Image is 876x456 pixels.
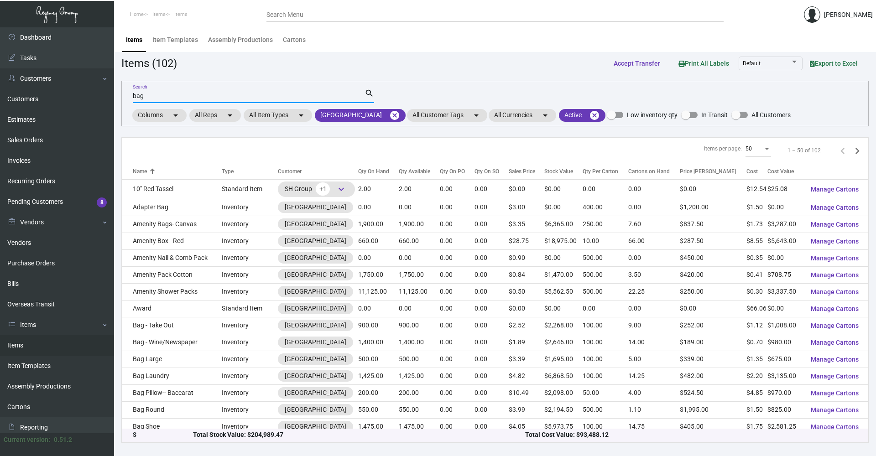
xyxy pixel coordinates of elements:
[440,351,474,368] td: 0.00
[189,109,241,122] mat-chip: All Reps
[358,317,399,334] td: 900.00
[544,283,583,300] td: $5,562.50
[628,199,680,216] td: 0.00
[628,317,680,334] td: 9.00
[628,401,680,418] td: 1.10
[440,179,474,199] td: 0.00
[680,283,746,300] td: $250.00
[122,283,222,300] td: Amenity Shower Packs
[358,283,399,300] td: 11,125.00
[767,266,803,283] td: $708.75
[680,300,746,317] td: $0.00
[803,301,866,317] button: Manage Cartons
[244,109,312,122] mat-chip: All Item Types
[122,249,222,266] td: Amenity Nail & Comb Pack
[746,233,767,249] td: $8.55
[803,250,866,266] button: Manage Cartons
[680,199,746,216] td: $1,200.00
[509,179,545,199] td: $0.00
[680,334,746,351] td: $189.00
[170,110,181,121] mat-icon: arrow_drop_down
[804,6,820,23] img: admin@bootstrapmaster.com
[222,401,278,418] td: Inventory
[122,401,222,418] td: Bag Round
[628,167,680,176] div: Cartons on Hand
[680,401,746,418] td: $1,995.00
[751,109,791,120] span: All Customers
[767,216,803,233] td: $3,287.00
[222,300,278,317] td: Standard Item
[746,351,767,368] td: $1.35
[474,179,509,199] td: 0.00
[474,384,509,401] td: 0.00
[285,405,346,415] div: [GEOGRAPHIC_DATA]
[440,199,474,216] td: 0.00
[509,317,545,334] td: $2.52
[399,334,440,351] td: 1,400.00
[285,236,346,246] div: [GEOGRAPHIC_DATA]
[440,401,474,418] td: 0.00
[399,233,440,249] td: 660.00
[399,216,440,233] td: 1,900.00
[628,368,680,384] td: 14.25
[358,179,399,199] td: 2.00
[358,216,399,233] td: 1,900.00
[222,216,278,233] td: Inventory
[583,368,628,384] td: 100.00
[746,199,767,216] td: $1.50
[509,216,545,233] td: $3.35
[583,249,628,266] td: 500.00
[583,167,628,176] div: Qty Per Carton
[399,317,440,334] td: 900.00
[628,233,680,249] td: 66.00
[285,388,346,398] div: [GEOGRAPHIC_DATA]
[583,266,628,283] td: 500.00
[474,283,509,300] td: 0.00
[767,283,803,300] td: $3,337.50
[680,317,746,334] td: $252.00
[122,216,222,233] td: Amenity Bags- Canvas
[678,60,729,67] span: Print All Labels
[358,167,389,176] div: Qty On Hand
[767,233,803,249] td: $5,643.00
[767,351,803,368] td: $675.00
[474,216,509,233] td: 0.00
[509,266,545,283] td: $0.84
[358,249,399,266] td: 0.00
[474,401,509,418] td: 0.00
[440,233,474,249] td: 0.00
[680,249,746,266] td: $450.00
[803,334,866,351] button: Manage Cartons
[583,199,628,216] td: 400.00
[746,216,767,233] td: $1.73
[316,182,330,196] span: +1
[811,288,859,295] span: Manage Cartons
[583,351,628,368] td: 100.00
[583,233,628,249] td: 10.00
[399,418,440,435] td: 1,475.00
[811,322,859,329] span: Manage Cartons
[365,88,374,99] mat-icon: search
[509,233,545,249] td: $28.75
[358,266,399,283] td: 1,750.00
[407,109,487,122] mat-chip: All Customer Tags
[285,321,346,330] div: [GEOGRAPHIC_DATA]
[746,179,767,199] td: $12.54
[122,266,222,283] td: Amenity Pack Cotton
[126,35,142,45] div: Items
[152,35,198,45] div: Item Templates
[803,267,866,283] button: Manage Cartons
[509,283,545,300] td: $0.50
[680,266,746,283] td: $420.00
[336,184,347,195] span: keyboard_arrow_down
[767,401,803,418] td: $825.00
[628,167,670,176] div: Cartons on Hand
[358,368,399,384] td: 1,425.00
[583,179,628,199] td: 0.00
[440,249,474,266] td: 0.00
[440,384,474,401] td: 0.00
[704,145,742,153] div: Items per page:
[803,402,866,418] button: Manage Cartons
[399,300,440,317] td: 0.00
[285,253,346,263] div: [GEOGRAPHIC_DATA]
